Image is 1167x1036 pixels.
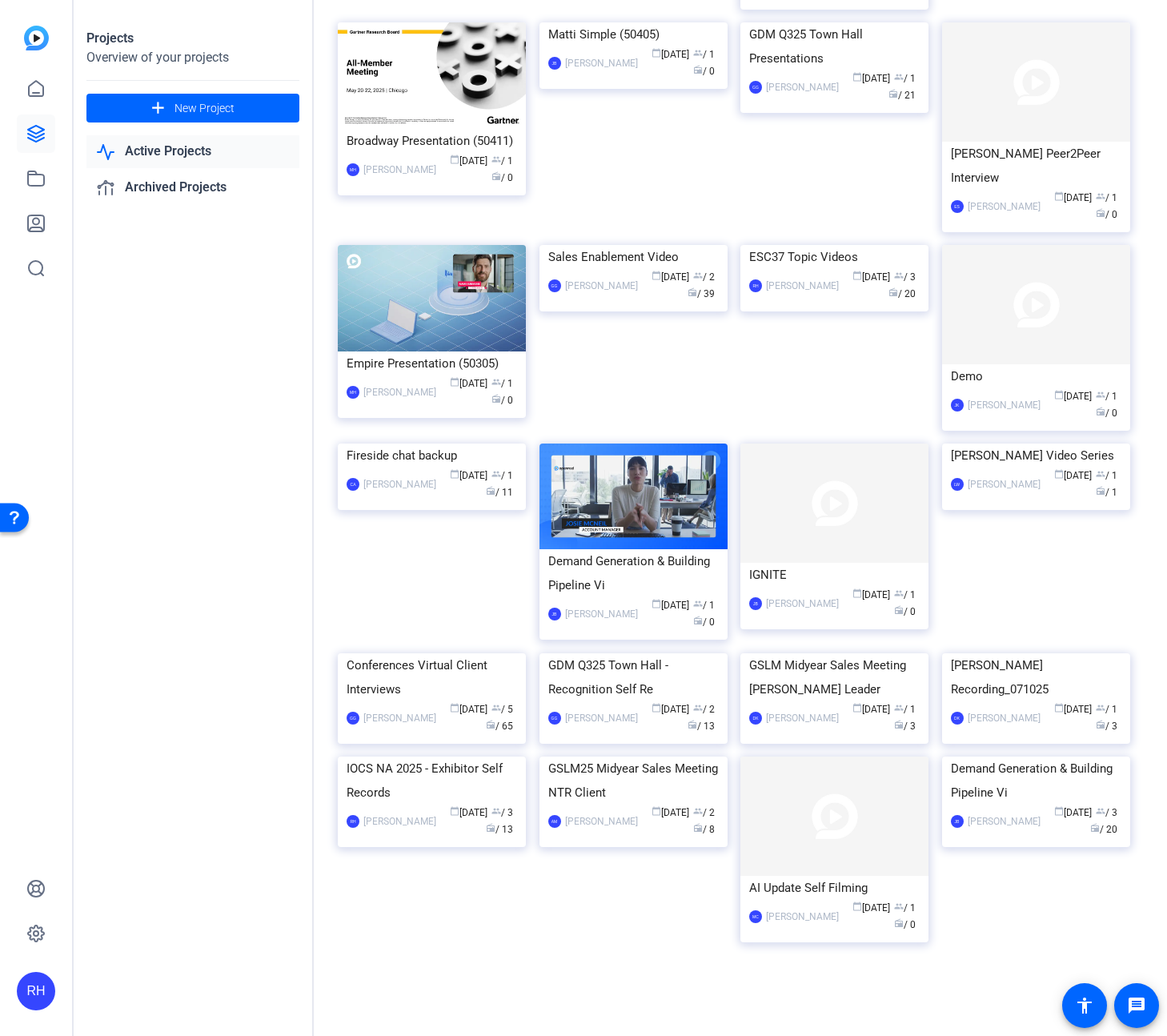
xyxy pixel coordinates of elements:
a: Active Projects [86,135,299,168]
span: group [693,48,703,58]
div: Matti Simple (50405) [548,22,719,46]
span: / 20 [888,288,916,299]
span: / 1 [1096,470,1117,481]
div: ESC37 Topic Videos [749,245,920,269]
span: [DATE] [852,589,890,600]
span: / 1 [894,704,916,715]
span: radio [486,720,495,729]
div: LW [951,478,964,491]
span: / 1 [491,155,513,167]
div: [PERSON_NAME] [766,79,839,95]
span: group [1096,806,1105,816]
span: [DATE] [450,704,487,715]
span: calendar_today [852,703,862,713]
div: AM [548,815,561,828]
span: / 0 [491,395,513,406]
div: GDM Q325 Town Hall - Recognition Self Re [548,653,719,701]
span: group [693,703,703,713]
div: [PERSON_NAME] [363,476,436,492]
div: [PERSON_NAME] [766,710,839,726]
span: / 1 [491,470,513,481]
span: [DATE] [1054,807,1092,818]
span: [DATE] [450,155,487,167]
div: GDM Q325 Town Hall Presentations [749,22,920,70]
span: calendar_today [450,377,459,387]
span: calendar_today [1054,469,1064,479]
span: / 21 [888,90,916,101]
span: / 13 [486,824,513,835]
div: JB [749,597,762,610]
span: radio [688,287,697,297]
span: calendar_today [1054,703,1064,713]
span: [DATE] [652,807,689,818]
span: group [693,271,703,280]
span: / 0 [693,616,715,628]
div: [PERSON_NAME] [565,710,638,726]
div: GG [548,712,561,725]
span: / 1 [1096,487,1117,498]
span: / 3 [1096,807,1117,818]
span: group [491,155,501,164]
div: JK [951,399,964,412]
span: group [1096,390,1105,400]
span: [DATE] [652,600,689,611]
div: [PERSON_NAME] [968,710,1041,726]
div: [PERSON_NAME] [363,384,436,400]
span: group [491,377,501,387]
div: IGNITE [749,563,920,587]
div: JB [951,815,964,828]
span: group [894,901,904,911]
span: calendar_today [450,469,459,479]
span: group [491,469,501,479]
span: [DATE] [1054,391,1092,402]
span: / 3 [894,271,916,283]
span: / 5 [491,704,513,715]
span: / 2 [693,271,715,283]
span: calendar_today [852,72,862,82]
div: [PERSON_NAME] [363,813,436,829]
span: [DATE] [652,704,689,715]
span: group [491,806,501,816]
div: Sales Enablement Video [548,245,719,269]
a: Archived Projects [86,171,299,204]
div: [PERSON_NAME] [968,397,1041,413]
span: / 0 [491,172,513,183]
div: [PERSON_NAME] [766,909,839,925]
span: [DATE] [1054,704,1092,715]
span: radio [688,720,697,729]
mat-icon: message [1127,996,1146,1015]
div: RH [749,279,762,292]
div: JB [548,57,561,70]
span: radio [486,823,495,833]
div: GG [347,712,359,725]
span: group [1096,191,1105,201]
span: / 1 [894,589,916,600]
div: [PERSON_NAME] [968,199,1041,215]
div: Overview of your projects [86,48,299,67]
span: / 2 [693,807,715,818]
span: group [1096,703,1105,713]
span: group [894,271,904,280]
div: Projects [86,29,299,48]
span: / 0 [693,66,715,77]
span: calendar_today [450,806,459,816]
span: radio [693,65,703,74]
span: calendar_today [652,703,661,713]
div: [PERSON_NAME] [968,813,1041,829]
span: [DATE] [652,271,689,283]
div: IOCS NA 2025 - Exhibitor Self Records [347,757,517,805]
span: calendar_today [652,599,661,608]
div: ES [951,200,964,213]
span: calendar_today [1054,806,1064,816]
span: / 1 [894,902,916,914]
div: AI Update Self Filming [749,876,920,900]
div: Broadway Presentation (50411) [347,129,517,153]
span: group [894,588,904,598]
div: [PERSON_NAME] [363,710,436,726]
span: radio [1096,208,1105,218]
div: [PERSON_NAME] Peer2Peer Interview [951,142,1121,190]
div: RH [17,972,55,1010]
div: [PERSON_NAME] [766,278,839,294]
span: group [894,72,904,82]
span: calendar_today [852,271,862,280]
